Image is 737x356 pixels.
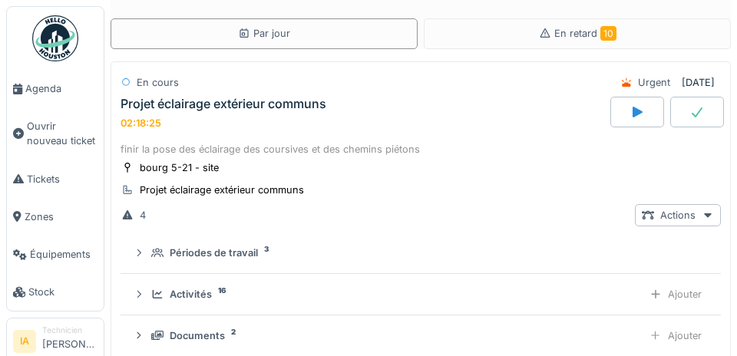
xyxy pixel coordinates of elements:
div: finir la pose des éclairage des coursives et des chemins piétons [121,142,721,157]
span: Agenda [25,81,97,96]
summary: Périodes de travail3 [127,239,715,267]
div: Activités [170,287,212,302]
span: En retard [554,28,616,39]
div: Actions [635,204,721,226]
span: Stock [28,285,97,299]
li: IA [13,330,36,353]
span: Tickets [27,172,97,186]
div: bourg 5-21 - site [140,160,219,175]
div: Technicien [42,325,97,336]
a: Ouvrir nouveau ticket [7,107,104,160]
div: 02:18:25 [121,117,161,129]
a: Stock [7,273,104,311]
span: 10 [600,26,616,41]
a: Agenda [7,70,104,107]
div: Projet éclairage extérieur communs [121,97,326,111]
span: Équipements [30,247,97,262]
img: Badge_color-CXgf-gQk.svg [32,15,78,61]
a: Équipements [7,236,104,273]
div: Ajouter [643,283,709,305]
div: Projet éclairage extérieur communs [140,183,304,197]
a: Zones [7,198,104,236]
div: En cours [137,75,179,90]
span: Ouvrir nouveau ticket [27,119,97,148]
div: Par jour [238,26,290,41]
div: [DATE] [682,75,715,90]
summary: Activités16Ajouter [127,280,715,308]
a: Tickets [7,160,104,198]
span: Zones [25,209,97,224]
div: Urgent [638,75,670,90]
summary: Documents2Ajouter [127,321,715,350]
div: Documents [170,328,225,343]
div: Périodes de travail [170,246,258,260]
div: Ajouter [643,325,709,347]
div: 4 [140,208,146,222]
